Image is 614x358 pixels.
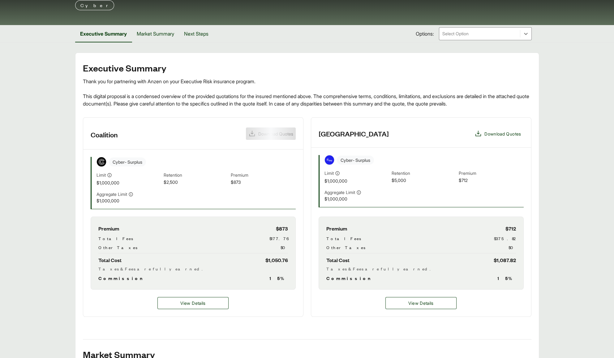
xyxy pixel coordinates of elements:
h3: Coalition [91,130,118,139]
span: $1,050.76 [265,256,288,264]
span: $0 [281,244,288,251]
span: Total Fees [326,235,361,242]
span: $873 [231,179,295,186]
span: $5,000 [392,177,456,184]
div: Thank you for partnering with Anzen on your Executive Risk insurance program. This digital propos... [83,78,531,107]
span: Commission [98,274,145,282]
span: $1,000,000 [97,179,161,186]
span: $1,000,000 [97,197,161,204]
span: Aggregate Limit [324,189,355,196]
h3: [GEOGRAPHIC_DATA] [319,129,389,138]
span: Retention [392,170,456,177]
span: Aggregate Limit [97,191,127,197]
span: $712 [459,177,523,184]
button: View Details [385,297,457,309]
span: Premium [98,224,119,233]
h2: Executive Summary [83,63,531,73]
span: $1,000,000 [324,196,389,202]
span: Cyber - Surplus [109,157,146,166]
span: $177.76 [269,235,288,242]
span: Total Cost [326,256,350,264]
span: Other Taxes [326,244,365,251]
span: $873 [276,224,288,233]
span: View Details [408,300,433,306]
span: Premium [231,172,295,179]
img: At-Bay [325,155,334,165]
span: $0 [509,244,516,251]
span: Limit [324,170,334,176]
div: Taxes & Fees are fully earned. [326,265,516,272]
span: Total Cost [98,256,122,264]
a: Coalition details [157,297,229,309]
button: Executive Summary [75,25,132,42]
p: Cyber [80,2,109,9]
span: Limit [97,172,106,178]
span: View Details [180,300,205,306]
span: Download Quotes [484,131,521,137]
span: Commission [326,274,373,282]
button: View Details [157,297,229,309]
span: Options: [416,30,434,37]
span: Premium [326,224,347,233]
span: Cyber - Surplus [337,156,374,165]
div: Taxes & Fees are fully earned. [98,265,288,272]
button: Next Steps [179,25,213,42]
span: Premium [459,170,523,177]
a: At-Bay details [385,297,457,309]
span: $2,500 [164,179,228,186]
span: $1,087.82 [494,256,516,264]
span: Other Taxes [98,244,137,251]
span: $712 [505,224,516,233]
img: Coalition [97,157,106,166]
button: Download Quotes [472,127,523,140]
span: $375.82 [494,235,516,242]
span: Retention [164,172,228,179]
span: $1,000,000 [324,178,389,184]
button: Market Summary [132,25,179,42]
span: 15 % [269,274,288,282]
span: 15 % [497,274,516,282]
span: Total Fees [98,235,133,242]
